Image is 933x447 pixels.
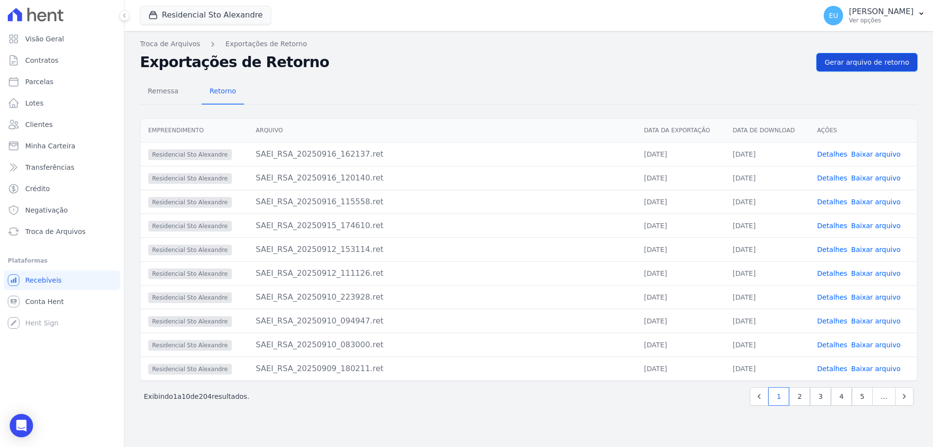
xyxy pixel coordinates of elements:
[140,119,248,143] th: Empreendimento
[725,237,810,261] td: [DATE]
[4,270,120,290] a: Recebíveis
[725,285,810,309] td: [DATE]
[725,190,810,214] td: [DATE]
[25,141,75,151] span: Minha Carteira
[636,333,725,357] td: [DATE]
[256,315,628,327] div: SAEI_RSA_20250910_094947.ret
[636,119,725,143] th: Data da Exportação
[768,387,789,406] a: 1
[636,285,725,309] td: [DATE]
[140,39,200,49] a: Troca de Arquivos
[636,357,725,380] td: [DATE]
[144,392,249,401] p: Exibindo a de resultados.
[4,93,120,113] a: Lotes
[25,184,50,194] span: Crédito
[789,387,810,406] a: 2
[25,98,44,108] span: Lotes
[725,357,810,380] td: [DATE]
[851,198,901,206] a: Baixar arquivo
[256,220,628,232] div: SAEI_RSA_20250915_174610.ret
[817,246,847,253] a: Detalhes
[849,17,914,24] p: Ver opções
[25,297,64,306] span: Conta Hent
[148,245,232,255] span: Residencial Sto Alexandre
[148,173,232,184] span: Residencial Sto Alexandre
[636,142,725,166] td: [DATE]
[8,255,116,267] div: Plataformas
[148,221,232,232] span: Residencial Sto Alexandre
[4,292,120,311] a: Conta Hent
[725,119,810,143] th: Data de Download
[4,72,120,91] a: Parcelas
[636,166,725,190] td: [DATE]
[256,291,628,303] div: SAEI_RSA_20250910_223928.ret
[829,12,838,19] span: EU
[636,190,725,214] td: [DATE]
[872,387,896,406] span: …
[725,309,810,333] td: [DATE]
[25,205,68,215] span: Negativação
[817,174,847,182] a: Detalhes
[256,172,628,184] div: SAEI_RSA_20250916_120140.ret
[25,162,74,172] span: Transferências
[851,246,901,253] a: Baixar arquivo
[817,222,847,230] a: Detalhes
[809,119,917,143] th: Ações
[148,197,232,208] span: Residencial Sto Alexandre
[851,293,901,301] a: Baixar arquivo
[725,166,810,190] td: [DATE]
[256,268,628,279] div: SAEI_RSA_20250912_111126.ret
[852,387,873,406] a: 5
[810,387,831,406] a: 3
[851,269,901,277] a: Baixar arquivo
[817,365,847,373] a: Detalhes
[750,387,768,406] a: Previous
[148,340,232,351] span: Residencial Sto Alexandre
[25,34,64,44] span: Visão Geral
[204,81,242,101] span: Retorno
[725,214,810,237] td: [DATE]
[817,150,847,158] a: Detalhes
[725,261,810,285] td: [DATE]
[817,293,847,301] a: Detalhes
[851,365,901,373] a: Baixar arquivo
[256,196,628,208] div: SAEI_RSA_20250916_115558.ret
[25,275,62,285] span: Recebíveis
[182,393,190,400] span: 10
[4,136,120,156] a: Minha Carteira
[636,261,725,285] td: [DATE]
[849,7,914,17] p: [PERSON_NAME]
[256,148,628,160] div: SAEI_RSA_20250916_162137.ret
[817,317,847,325] a: Detalhes
[725,142,810,166] td: [DATE]
[851,174,901,182] a: Baixar arquivo
[199,393,212,400] span: 204
[4,200,120,220] a: Negativação
[4,29,120,49] a: Visão Geral
[851,222,901,230] a: Baixar arquivo
[148,292,232,303] span: Residencial Sto Alexandre
[148,316,232,327] span: Residencial Sto Alexandre
[25,227,86,236] span: Troca de Arquivos
[140,39,917,49] nav: Breadcrumb
[4,222,120,241] a: Troca de Arquivos
[256,244,628,255] div: SAEI_RSA_20250912_153114.ret
[831,387,852,406] a: 4
[817,198,847,206] a: Detalhes
[825,57,909,67] span: Gerar arquivo de retorno
[148,364,232,375] span: Residencial Sto Alexandre
[142,81,184,101] span: Remessa
[636,309,725,333] td: [DATE]
[636,214,725,237] td: [DATE]
[817,341,847,349] a: Detalhes
[248,119,636,143] th: Arquivo
[4,179,120,198] a: Crédito
[851,317,901,325] a: Baixar arquivo
[256,363,628,375] div: SAEI_RSA_20250909_180211.ret
[140,6,271,24] button: Residencial Sto Alexandre
[148,149,232,160] span: Residencial Sto Alexandre
[4,115,120,134] a: Clientes
[851,341,901,349] a: Baixar arquivo
[140,54,809,71] h2: Exportações de Retorno
[140,79,244,105] nav: Tab selector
